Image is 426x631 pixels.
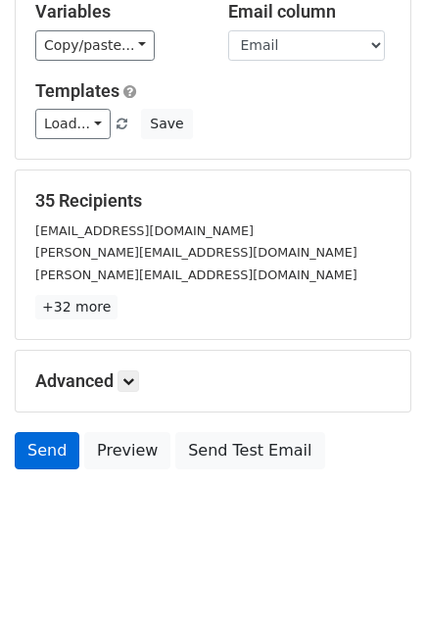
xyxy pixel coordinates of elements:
[35,223,254,238] small: [EMAIL_ADDRESS][DOMAIN_NAME]
[175,432,324,469] a: Send Test Email
[35,267,357,282] small: [PERSON_NAME][EMAIL_ADDRESS][DOMAIN_NAME]
[35,295,118,319] a: +32 more
[35,190,391,212] h5: 35 Recipients
[35,30,155,61] a: Copy/paste...
[84,432,170,469] a: Preview
[35,1,199,23] h5: Variables
[35,245,357,260] small: [PERSON_NAME][EMAIL_ADDRESS][DOMAIN_NAME]
[141,109,192,139] button: Save
[35,109,111,139] a: Load...
[35,80,119,101] a: Templates
[15,432,79,469] a: Send
[328,537,426,631] iframe: Chat Widget
[35,370,391,392] h5: Advanced
[228,1,392,23] h5: Email column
